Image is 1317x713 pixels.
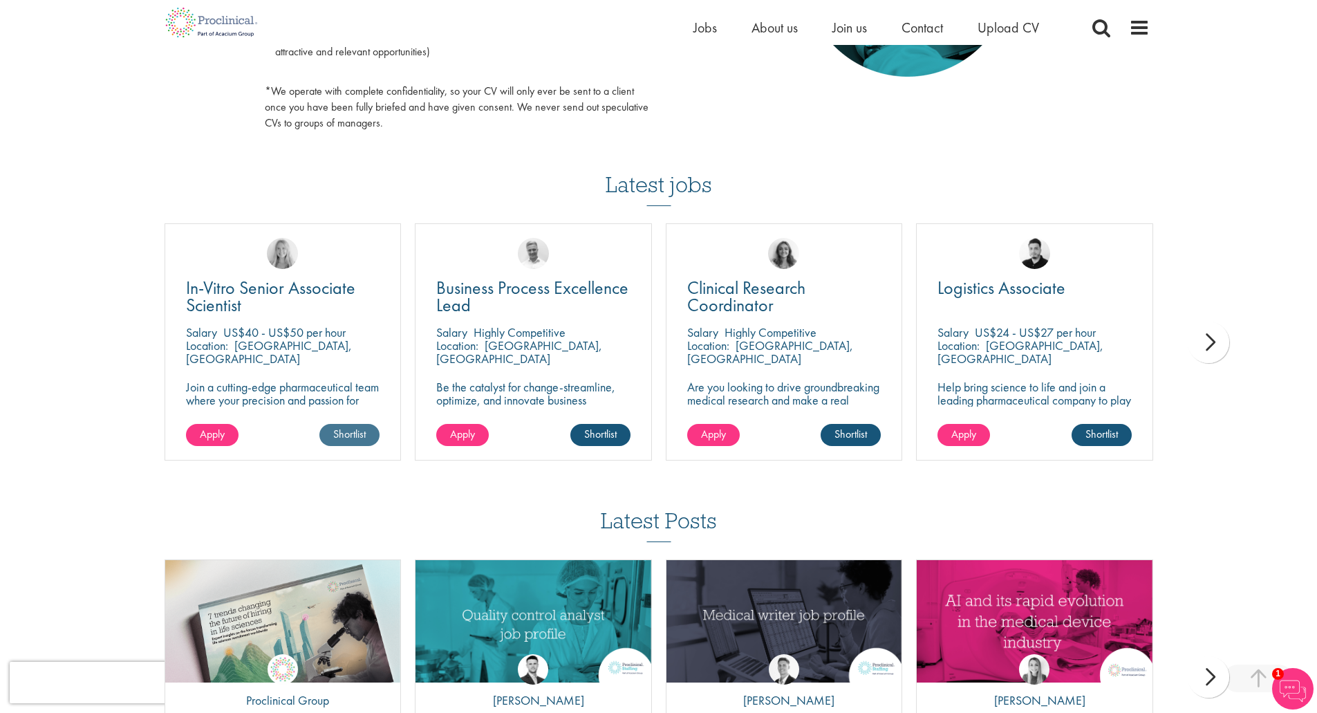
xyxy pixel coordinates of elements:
img: quality control analyst job profile [415,560,651,683]
img: Shannon Briggs [267,238,298,269]
img: AI and Its Impact on the Medical Device Industry | Proclinical [917,560,1152,683]
span: 1 [1272,668,1284,680]
span: Salary [937,324,969,340]
img: Hannah Burke [1019,654,1049,685]
a: Upload CV [978,19,1039,37]
p: US$24 - US$27 per hour [975,324,1096,340]
p: [GEOGRAPHIC_DATA], [GEOGRAPHIC_DATA] [687,337,853,367]
span: In-Vitro Senior Associate Scientist [186,276,355,317]
p: US$40 - US$50 per hour [223,324,346,340]
span: Location: [436,337,478,353]
p: Highly Competitive [474,324,566,340]
p: Are you looking to drive groundbreaking medical research and make a real impact-join our client a... [687,380,881,433]
a: Logistics Associate [937,279,1132,297]
img: Anderson Maldonado [1019,238,1050,269]
a: Join us [832,19,867,37]
span: Apply [200,427,225,441]
span: Salary [186,324,217,340]
p: Proclinical Group [236,692,329,710]
iframe: reCAPTCHA [10,662,187,703]
p: [GEOGRAPHIC_DATA], [GEOGRAPHIC_DATA] [186,337,352,367]
span: Business Process Excellence Lead [436,276,628,317]
a: Link to a post [415,560,651,683]
a: Shortlist [319,424,380,446]
img: Chatbot [1272,668,1314,710]
a: Apply [186,424,239,446]
span: Salary [687,324,718,340]
p: Be the catalyst for change-streamline, optimize, and innovate business processes in a dynamic bio... [436,380,631,433]
a: Apply [687,424,740,446]
div: next [1188,322,1229,363]
img: Joshua Bye [518,238,549,269]
a: Contact [902,19,943,37]
a: Jobs [693,19,717,37]
a: Link to a post [165,560,401,683]
p: [GEOGRAPHIC_DATA], [GEOGRAPHIC_DATA] [436,337,602,367]
img: George Watson [769,654,799,685]
img: Proclinical: Life sciences hiring trends report 2025 [165,560,401,693]
p: *We operate with complete confidentiality, so your CV will only ever be sent to a client once you... [265,84,648,131]
a: Apply [436,424,489,446]
p: Highly Competitive [725,324,816,340]
a: Link to a post [917,560,1152,683]
span: Apply [450,427,475,441]
p: [GEOGRAPHIC_DATA], [GEOGRAPHIC_DATA] [937,337,1103,367]
p: Help bring science to life and join a leading pharmaceutical company to play a key role in delive... [937,380,1132,446]
div: next [1188,656,1229,698]
img: Joshua Godden [518,654,548,685]
a: In-Vitro Senior Associate Scientist [186,279,380,314]
a: Shortlist [570,424,631,446]
img: Medical writer job profile [666,560,902,683]
img: Proclinical Group [268,654,298,685]
span: Location: [687,337,729,353]
span: Apply [701,427,726,441]
a: Shortlist [821,424,881,446]
span: Salary [436,324,467,340]
img: Jackie Cerchio [768,238,799,269]
p: [PERSON_NAME] [483,692,584,710]
a: Link to a post [666,560,902,683]
span: Location: [937,337,980,353]
h3: Latest jobs [606,138,712,206]
span: Apply [951,427,976,441]
a: About us [751,19,798,37]
a: Apply [937,424,990,446]
a: Shortlist [1072,424,1132,446]
p: [PERSON_NAME] [733,692,834,710]
p: Join a cutting-edge pharmaceutical team where your precision and passion for science will help sh... [186,380,380,433]
span: Location: [186,337,228,353]
span: Logistics Associate [937,276,1065,299]
a: Clinical Research Coordinator [687,279,881,314]
p: [PERSON_NAME] [984,692,1085,710]
span: Clinical Research Coordinator [687,276,805,317]
a: Business Process Excellence Lead [436,279,631,314]
h3: Latest Posts [601,509,717,542]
